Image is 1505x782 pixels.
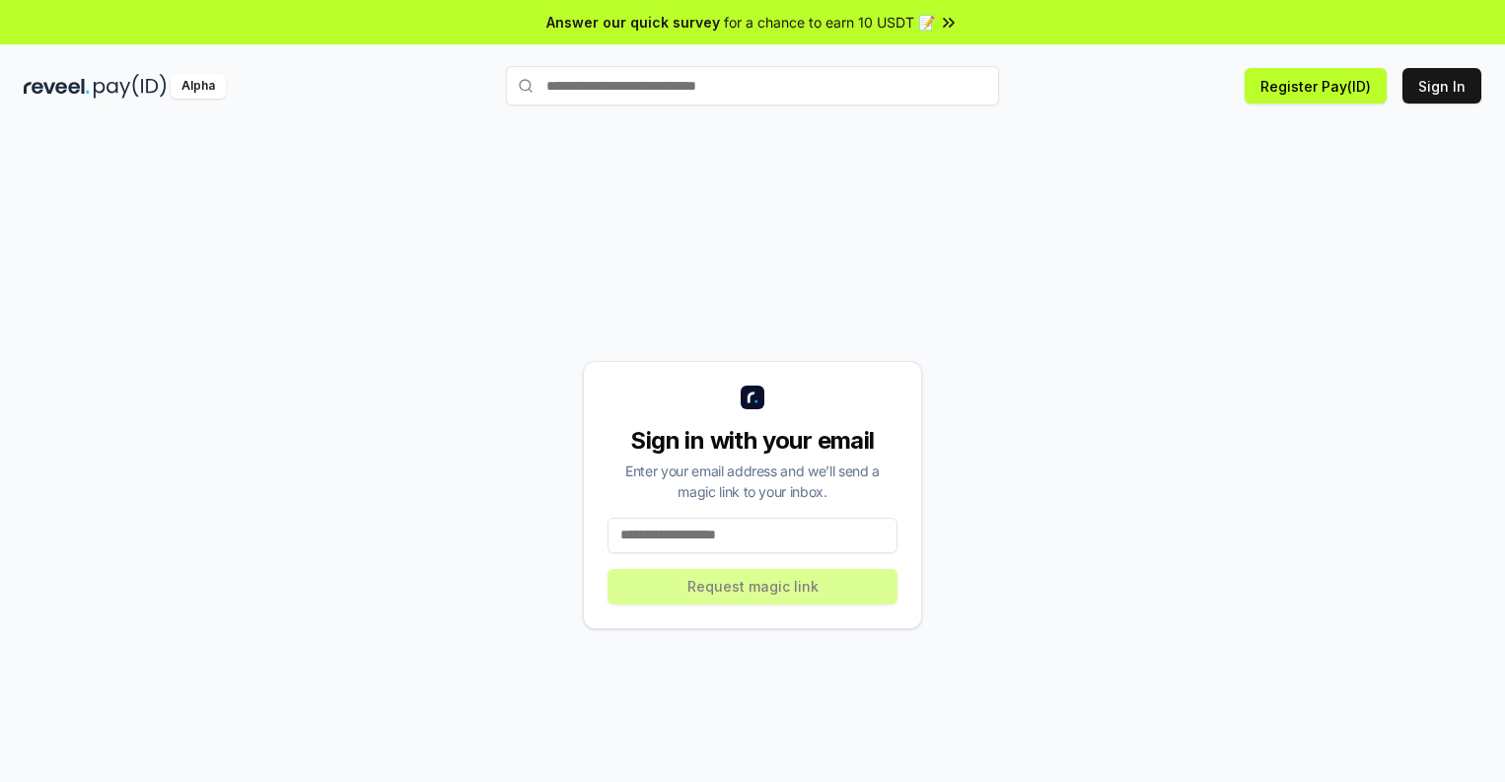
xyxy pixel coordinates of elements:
button: Register Pay(ID) [1245,68,1387,104]
div: Sign in with your email [608,425,897,457]
div: Alpha [171,74,226,99]
div: Enter your email address and we’ll send a magic link to your inbox. [608,461,897,502]
button: Sign In [1402,68,1481,104]
img: reveel_dark [24,74,90,99]
img: pay_id [94,74,167,99]
span: Answer our quick survey [546,12,720,33]
span: for a chance to earn 10 USDT 📝 [724,12,935,33]
img: logo_small [741,386,764,409]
